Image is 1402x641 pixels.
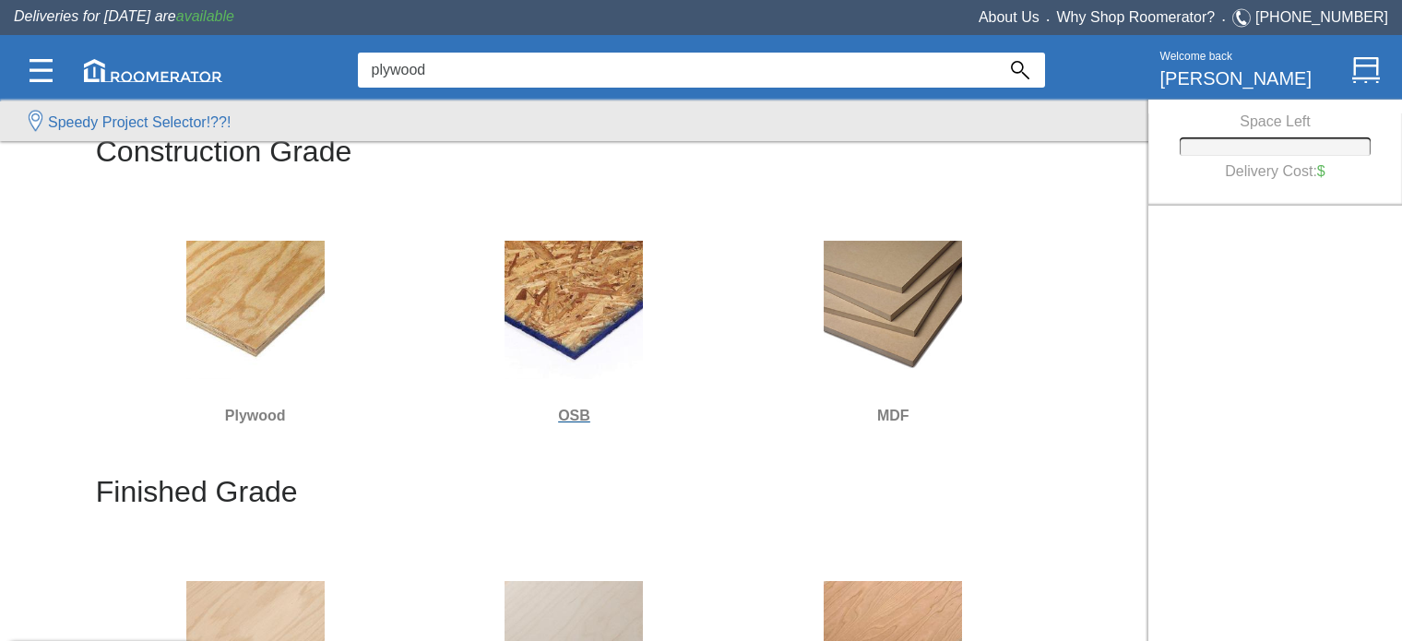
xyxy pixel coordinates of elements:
a: MDF [741,227,1045,428]
h6: Delivery Cost: [1194,156,1356,187]
span: • [1040,16,1057,24]
label: Speedy Project Selector!??! [48,112,231,134]
input: Search...? [358,53,995,88]
a: Why Shop Roomerator? [1057,9,1216,25]
h6: MDF [741,404,1045,428]
span: Deliveries for [DATE] are [14,8,234,24]
h6: OSB [422,404,727,428]
img: Search_Icon.svg [1011,61,1029,79]
a: About Us [979,9,1040,25]
a: OSB [422,227,727,428]
a: Plywood [103,227,408,428]
h6: Space Left [1180,113,1370,130]
img: MDFSheet.jpg [824,241,962,379]
h2: Finished Grade [96,476,1053,523]
span: • [1215,16,1232,24]
img: Categories.svg [30,59,53,82]
span: available [176,8,234,24]
a: [PHONE_NUMBER] [1255,9,1388,25]
img: roomerator-logo.svg [84,59,222,82]
img: Cart.svg [1352,56,1380,84]
h6: Plywood [103,404,408,428]
label: $ [1317,163,1325,180]
img: OSBSheet.jpg [505,241,643,379]
img: PSheet.jpg [186,241,325,379]
img: Telephone.svg [1232,6,1255,30]
h2: Construction Grade [96,136,1053,183]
